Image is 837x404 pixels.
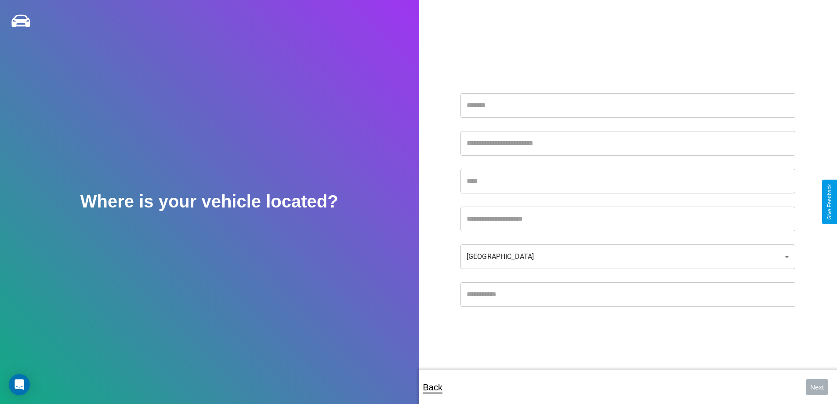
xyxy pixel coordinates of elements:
[80,192,338,211] h2: Where is your vehicle located?
[423,379,442,395] p: Back
[806,379,828,395] button: Next
[826,184,833,220] div: Give Feedback
[460,244,795,269] div: [GEOGRAPHIC_DATA]
[9,374,30,395] div: Open Intercom Messenger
